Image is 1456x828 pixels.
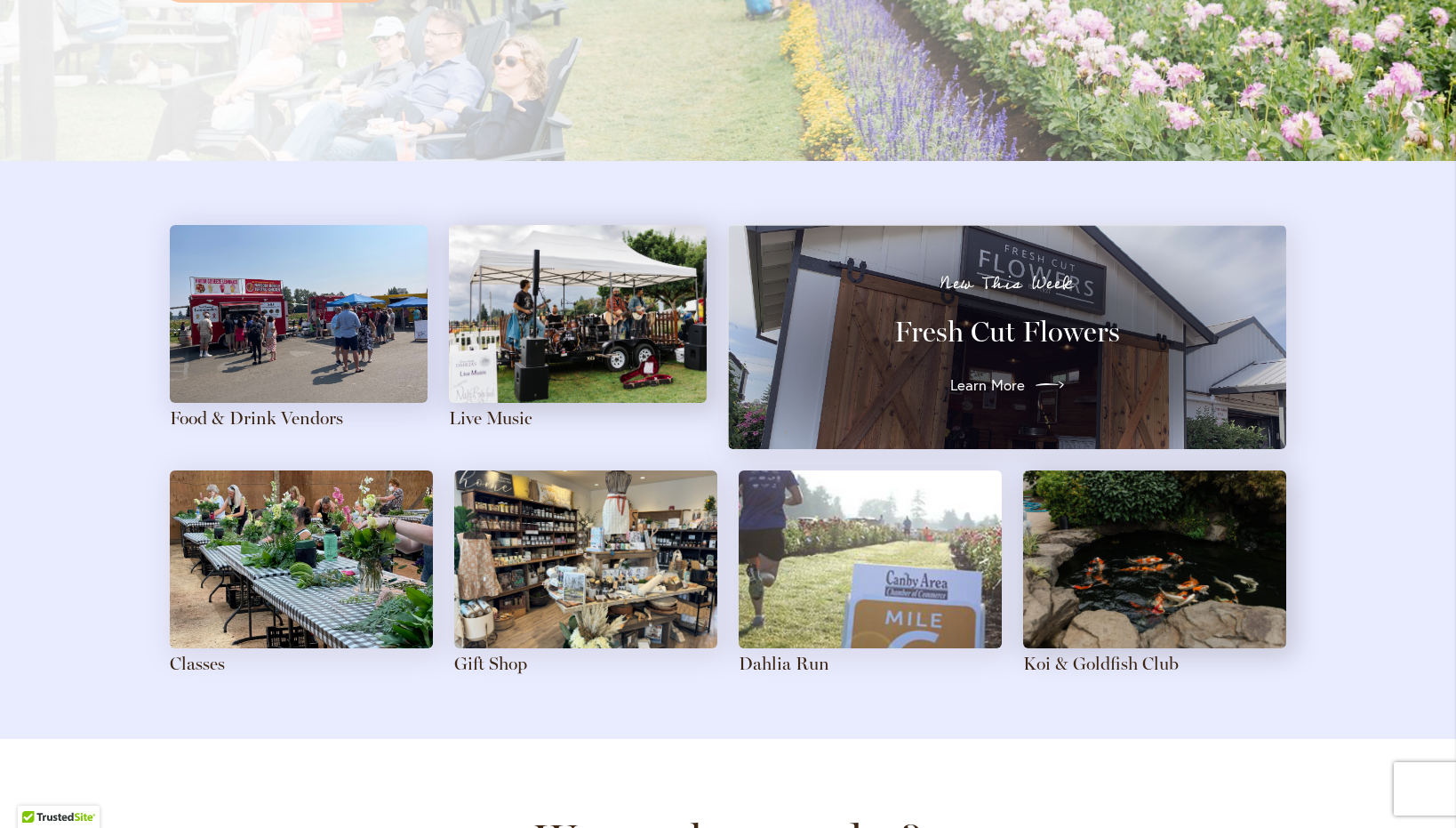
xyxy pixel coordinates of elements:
[170,653,225,674] a: Classes
[454,470,717,648] img: The dahlias themed gift shop has a feature table in the center, with shelves of local and special...
[1023,653,1179,674] a: Koi & Goldfish Club
[760,314,1254,350] h3: Fresh Cut Flowers
[739,470,1002,648] img: A runner passes the mile 6 sign in a field of dahlias
[170,407,343,429] a: Food & Drink Vendors
[950,374,1025,396] span: Learn More
[449,225,707,403] img: A four-person band plays with a field of pink dahlias in the background
[170,470,433,648] img: Blank canvases are set up on long tables in anticipation of an art class
[170,225,428,403] img: Attendees gather around food trucks on a sunny day at the farm
[1023,470,1286,648] img: Orange and white mottled koi swim in a rock-lined pond
[760,275,1254,293] p: New This Week
[950,371,1064,399] a: Learn More
[449,407,532,429] a: Live Music
[739,653,829,674] a: Dahlia Run
[454,653,527,674] a: Gift Shop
